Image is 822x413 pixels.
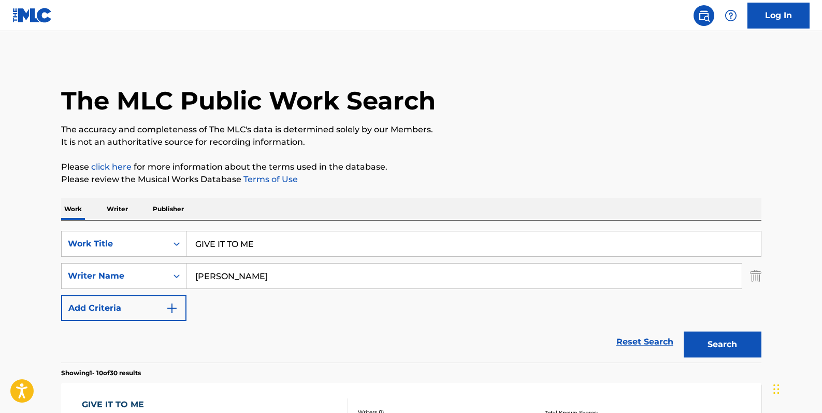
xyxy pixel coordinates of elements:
img: 9d2ae6d4665cec9f34b9.svg [166,302,178,314]
h1: The MLC Public Work Search [61,85,436,116]
p: Showing 1 - 10 of 30 results [61,368,141,378]
div: Writer Name [68,270,161,282]
img: search [698,9,710,22]
img: help [725,9,737,22]
div: Help [720,5,741,26]
p: It is not an authoritative source for recording information. [61,136,761,148]
div: Work Title [68,238,161,250]
form: Search Form [61,231,761,363]
p: Please review the Musical Works Database [61,173,761,186]
iframe: Chat Widget [770,363,822,413]
img: MLC Logo [12,8,52,23]
a: Reset Search [611,331,679,353]
button: Add Criteria [61,295,186,321]
a: Public Search [694,5,714,26]
p: Writer [104,198,131,220]
p: Work [61,198,85,220]
p: Publisher [150,198,187,220]
p: Please for more information about the terms used in the database. [61,161,761,173]
button: Search [684,332,761,357]
div: GIVE IT TO ME [82,398,176,411]
div: Drag [773,374,780,405]
img: Delete Criterion [750,263,761,289]
a: Terms of Use [241,174,298,184]
a: click here [91,162,132,172]
p: The accuracy and completeness of The MLC's data is determined solely by our Members. [61,123,761,136]
a: Log In [747,3,810,29]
